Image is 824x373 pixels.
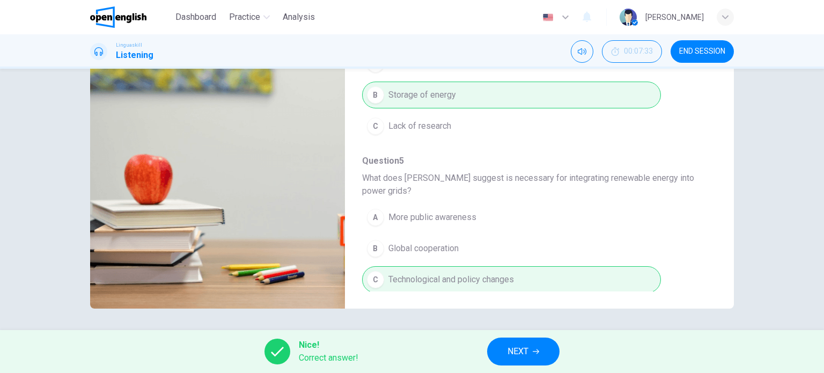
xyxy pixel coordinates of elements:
[299,339,358,352] span: Nice!
[541,13,555,21] img: en
[671,40,734,63] button: END SESSION
[487,338,560,365] button: NEXT
[90,6,171,28] a: OpenEnglish logo
[624,47,653,56] span: 00:07:33
[278,8,319,27] button: Analysis
[90,6,146,28] img: OpenEnglish logo
[602,40,662,63] button: 00:07:33
[283,11,315,24] span: Analysis
[229,11,260,24] span: Practice
[171,8,220,27] button: Dashboard
[116,41,142,49] span: Linguaskill
[175,11,216,24] span: Dashboard
[679,47,725,56] span: END SESSION
[90,47,345,309] img: Listen to Dr. Helen Smith discussing recent advancements in renewable energy.
[645,11,704,24] div: [PERSON_NAME]
[507,344,528,359] span: NEXT
[571,40,593,63] div: Mute
[299,352,358,364] span: Correct answer!
[602,40,662,63] div: Hide
[620,9,637,26] img: Profile picture
[362,172,700,198] span: What does [PERSON_NAME] suggest is necessary for integrating renewable energy into power grids?
[116,49,153,62] h1: Listening
[225,8,274,27] button: Practice
[362,155,700,167] span: Question 5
